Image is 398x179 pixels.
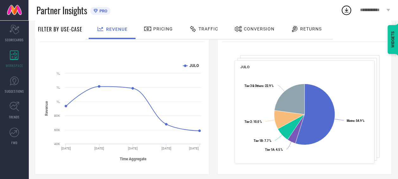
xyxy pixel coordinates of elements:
div: Open download list [341,4,352,16]
span: PRO [98,9,107,13]
text: 1L [56,100,60,103]
tspan: Tier 1A [265,148,275,151]
text: : 10.0 % [244,120,262,123]
span: Traffic [199,26,218,31]
span: TRENDS [9,115,20,119]
span: JULO [240,65,250,69]
text: : 7.7 % [253,139,271,143]
text: 1L [56,86,60,89]
tspan: Metro [347,119,354,123]
span: Returns [300,26,322,31]
text: [DATE] [189,147,199,150]
span: Partner Insights [36,4,87,17]
text: : 4.5 % [265,148,283,151]
tspan: Tier 2 [244,120,252,123]
span: Revenue [106,27,128,32]
tspan: Tier 3 & Others [244,84,263,88]
text: [DATE] [128,147,138,150]
text: : 22.9 % [244,84,274,88]
span: SUGGESTIONS [5,89,24,94]
text: : 54.9 % [347,119,364,123]
text: [DATE] [61,147,71,150]
text: 40K [54,142,60,146]
tspan: Tier 1B [253,139,262,143]
span: Conversion [244,26,275,31]
text: JULO [189,63,199,68]
span: WORKSPACE [6,63,23,68]
span: Filter By Use-Case [38,25,82,33]
span: FWD [11,140,17,145]
span: SCORECARDS [5,37,24,42]
span: Pricing [153,26,173,31]
tspan: Time Aggregate [120,157,147,161]
text: [DATE] [161,147,171,150]
text: [DATE] [94,147,104,150]
text: 60K [54,128,60,132]
tspan: Revenue [44,101,49,116]
text: 80K [54,114,60,117]
text: 1L [56,72,60,75]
